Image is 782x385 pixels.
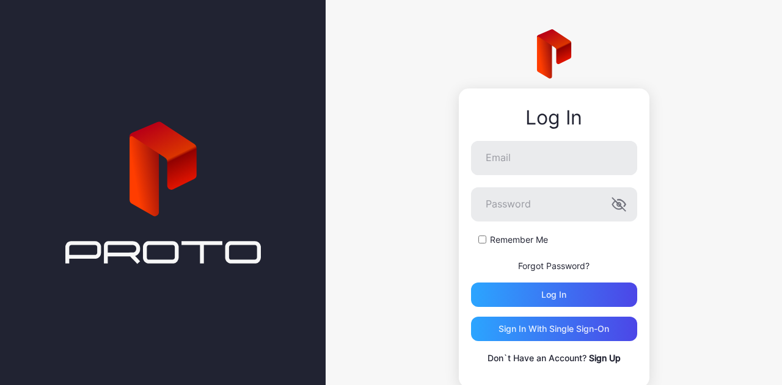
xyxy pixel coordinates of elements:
div: Sign in With Single Sign-On [499,324,609,334]
p: Don`t Have an Account? [471,351,637,365]
button: Log in [471,282,637,307]
div: Log in [541,290,566,300]
a: Forgot Password? [518,261,590,271]
input: Email [471,141,637,175]
label: Remember Me [490,234,548,246]
button: Password [612,197,626,212]
button: Sign in With Single Sign-On [471,317,637,341]
input: Password [471,187,637,221]
div: Log In [471,107,637,129]
a: Sign Up [589,353,621,363]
